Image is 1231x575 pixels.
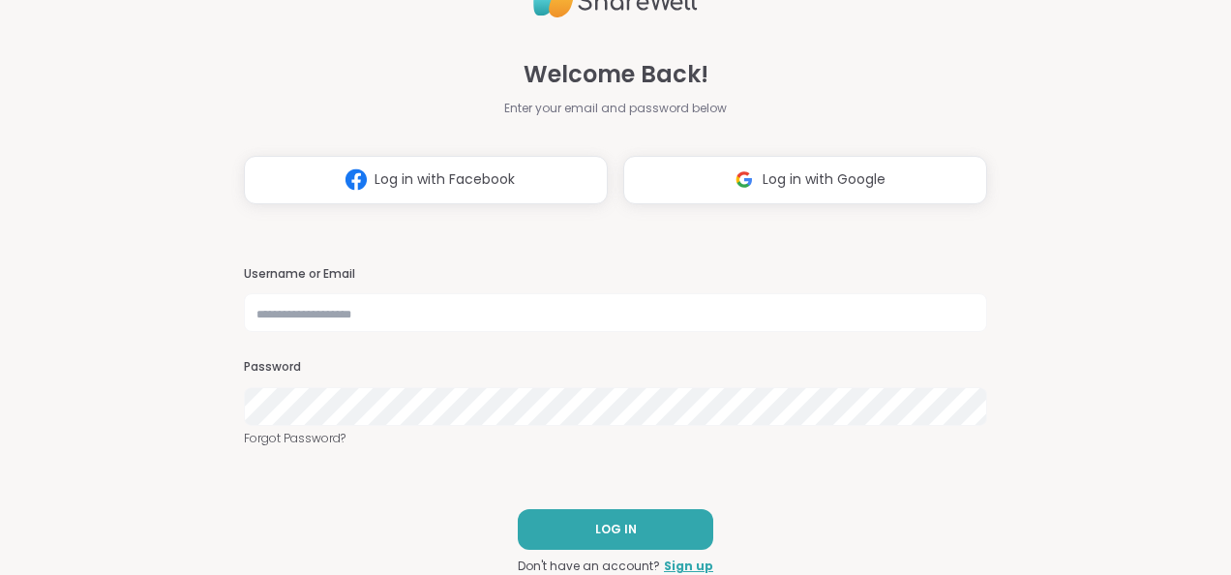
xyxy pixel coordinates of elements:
[244,430,987,447] a: Forgot Password?
[244,156,608,204] button: Log in with Facebook
[623,156,987,204] button: Log in with Google
[518,558,660,575] span: Don't have an account?
[664,558,713,575] a: Sign up
[244,266,987,283] h3: Username or Email
[595,521,637,538] span: LOG IN
[375,169,515,190] span: Log in with Facebook
[524,57,708,92] span: Welcome Back!
[504,100,727,117] span: Enter your email and password below
[518,509,713,550] button: LOG IN
[338,162,375,197] img: ShareWell Logomark
[244,359,987,376] h3: Password
[726,162,763,197] img: ShareWell Logomark
[763,169,886,190] span: Log in with Google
